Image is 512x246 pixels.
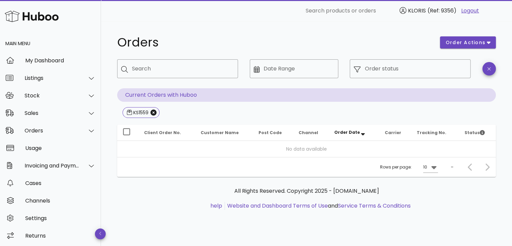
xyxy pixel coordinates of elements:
[258,130,281,135] span: Post Code
[329,125,379,141] th: Order Date: Sorted descending. Activate to remove sorting.
[25,92,79,99] div: Stock
[408,7,426,14] span: KLORIS
[417,130,446,135] span: Tracking No.
[25,110,79,116] div: Sales
[379,125,411,141] th: Carrier
[117,88,496,102] p: Current Orders with Huboo
[338,202,411,210] a: Service Terms & Conditions
[123,187,490,195] p: All Rights Reserved. Copyright 2025 - [DOMAIN_NAME]
[132,109,148,116] div: KS1559
[411,125,459,141] th: Tracking No.
[150,110,157,116] button: Close
[451,164,453,170] div: –
[25,215,96,221] div: Settings
[117,141,496,157] td: No data available
[5,9,59,24] img: Huboo Logo
[139,125,195,141] th: Client Order No.
[25,75,79,81] div: Listings
[25,127,79,134] div: Orders
[423,162,438,173] div: 10Rows per page:
[440,36,496,49] button: order actions
[25,162,79,169] div: Invoicing and Payments
[25,197,96,204] div: Channels
[25,57,96,64] div: My Dashboard
[299,130,318,135] span: Channel
[293,125,329,141] th: Channel
[195,125,253,141] th: Customer Name
[445,39,486,46] span: order actions
[465,130,485,135] span: Status
[384,130,401,135] span: Carrier
[117,36,432,49] h1: Orders
[144,130,181,135] span: Client Order No.
[25,145,96,151] div: Usage
[459,125,496,141] th: Status
[423,164,427,170] div: 10
[25,233,96,239] div: Returns
[380,157,438,177] div: Rows per page:
[461,7,479,15] a: Logout
[334,129,360,135] span: Order Date
[225,202,411,210] li: and
[428,7,456,14] span: (Ref: 9356)
[227,202,328,210] a: Website and Dashboard Terms of Use
[253,125,293,141] th: Post Code
[25,180,96,186] div: Cases
[201,130,239,135] span: Customer Name
[210,202,222,210] a: help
